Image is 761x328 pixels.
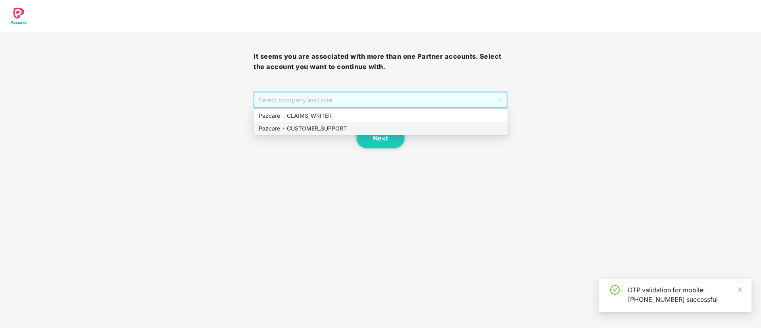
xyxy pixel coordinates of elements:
[628,285,742,304] div: OTP validation for mobile: [PHONE_NUMBER] successful
[259,124,503,133] div: Pazcare - CUSTOMER_SUPPORT
[259,92,502,107] span: Select company and role
[373,134,388,142] span: Next
[610,285,620,295] span: check-circle
[254,52,507,72] h3: It seems you are associated with more than one Partner accounts. Select the account you want to c...
[254,109,507,122] div: Pazcare - CLAIMS_WRITER
[737,287,743,292] span: close
[259,111,503,120] div: Pazcare - CLAIMS_WRITER
[254,122,507,135] div: Pazcare - CUSTOMER_SUPPORT
[357,128,404,148] button: Next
